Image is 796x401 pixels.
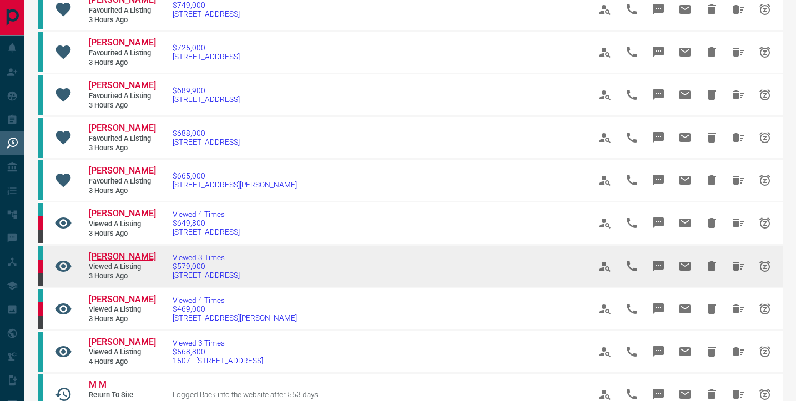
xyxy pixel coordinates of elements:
[173,1,240,18] a: $749,000[STREET_ADDRESS]
[173,219,240,227] span: $649,800
[38,332,43,372] div: condos.ca
[89,165,155,177] a: [PERSON_NAME]
[89,251,155,263] a: [PERSON_NAME]
[89,390,155,400] span: Return to Site
[89,348,155,357] span: Viewed a Listing
[89,177,155,186] span: Favourited a Listing
[618,39,645,65] span: Call
[89,144,155,153] span: 3 hours ago
[89,305,155,314] span: Viewed a Listing
[38,203,43,216] div: condos.ca
[645,82,672,108] span: Message
[89,208,155,220] a: [PERSON_NAME]
[173,210,240,236] a: Viewed 4 Times$649,800[STREET_ADDRESS]
[752,167,778,194] span: Snooze
[89,337,156,347] span: [PERSON_NAME]
[672,39,698,65] span: Email
[173,129,240,146] a: $688,000[STREET_ADDRESS]
[89,379,155,391] a: M M
[38,246,43,260] div: condos.ca
[698,338,725,365] span: Hide
[89,294,156,304] span: [PERSON_NAME]
[173,296,297,304] span: Viewed 4 Times
[173,138,240,146] span: [STREET_ADDRESS]
[173,171,297,180] span: $665,000
[618,338,645,365] span: Call
[698,124,725,151] span: Hide
[645,210,672,236] span: Message
[672,82,698,108] span: Email
[38,289,43,302] div: condos.ca
[725,338,752,365] span: Hide All from Jerry Yang
[698,210,725,236] span: Hide
[89,262,155,272] span: Viewed a Listing
[725,82,752,108] span: Hide All from Rupert Grint
[89,294,155,306] a: [PERSON_NAME]
[698,167,725,194] span: Hide
[89,272,155,281] span: 3 hours ago
[38,216,43,230] div: property.ca
[173,313,297,322] span: [STREET_ADDRESS][PERSON_NAME]
[89,123,156,133] span: [PERSON_NAME]
[592,167,618,194] span: View Profile
[592,210,618,236] span: View Profile
[89,123,155,134] a: [PERSON_NAME]
[89,229,155,238] span: 3 hours ago
[752,124,778,151] span: Snooze
[618,82,645,108] span: Call
[173,304,297,313] span: $469,000
[173,338,263,347] span: Viewed 3 Times
[38,118,43,158] div: condos.ca
[173,347,263,356] span: $568,800
[89,37,156,48] span: [PERSON_NAME]
[645,253,672,280] span: Message
[38,160,43,200] div: condos.ca
[89,379,107,390] span: M M
[38,32,43,72] div: condos.ca
[173,43,240,61] a: $725,000[STREET_ADDRESS]
[645,296,672,322] span: Message
[725,39,752,65] span: Hide All from Rupert Grint
[89,165,156,176] span: [PERSON_NAME]
[725,124,752,151] span: Hide All from Rupert Grint
[592,82,618,108] span: View Profile
[645,124,672,151] span: Message
[89,208,156,219] span: [PERSON_NAME]
[592,39,618,65] span: View Profile
[173,356,263,365] span: 1507 - [STREET_ADDRESS]
[38,273,43,286] div: mrloft.ca
[173,253,240,262] span: Viewed 3 Times
[698,82,725,108] span: Hide
[89,37,155,49] a: [PERSON_NAME]
[89,357,155,367] span: 4 hours ago
[173,210,240,219] span: Viewed 4 Times
[592,253,618,280] span: View Profile
[752,296,778,322] span: Snooze
[89,92,155,101] span: Favourited a Listing
[173,52,240,61] span: [STREET_ADDRESS]
[725,253,752,280] span: Hide All from Natalia Djurdjevic
[38,316,43,329] div: mrloft.ca
[173,86,240,104] a: $689,900[STREET_ADDRESS]
[173,227,240,236] span: [STREET_ADDRESS]
[618,210,645,236] span: Call
[173,253,240,280] a: Viewed 3 Times$579,000[STREET_ADDRESS]
[38,302,43,316] div: property.ca
[592,296,618,322] span: View Profile
[173,43,240,52] span: $725,000
[89,251,156,262] span: [PERSON_NAME]
[618,296,645,322] span: Call
[725,167,752,194] span: Hide All from Rupert Grint
[173,1,240,9] span: $749,000
[173,390,318,399] span: Logged Back into the website after 553 days
[89,337,155,348] a: [PERSON_NAME]
[89,134,155,144] span: Favourited a Listing
[38,260,43,273] div: property.ca
[698,39,725,65] span: Hide
[173,129,240,138] span: $688,000
[173,271,240,280] span: [STREET_ADDRESS]
[672,253,698,280] span: Email
[725,210,752,236] span: Hide All from Natalia Djurdjevic
[618,167,645,194] span: Call
[89,314,155,324] span: 3 hours ago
